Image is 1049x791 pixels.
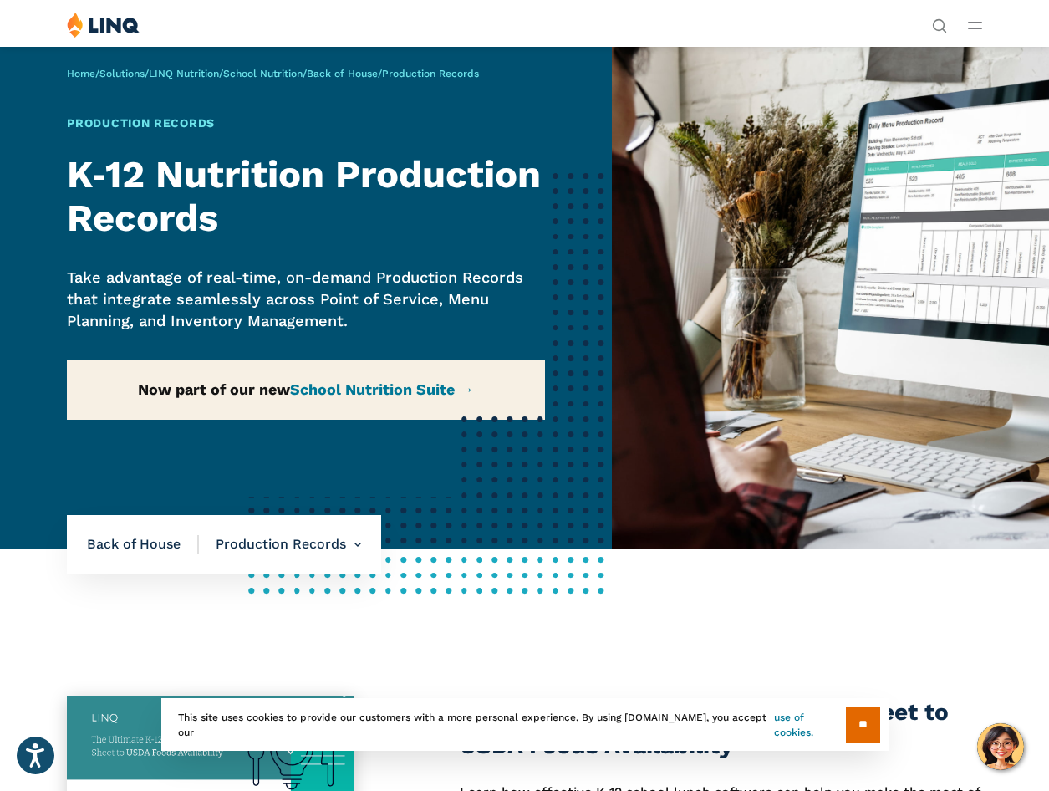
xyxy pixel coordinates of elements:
[161,698,889,751] div: This site uses cookies to provide our customers with a more personal experience. By using [DOMAIN...
[612,46,1049,549] img: Production Records Banner
[932,12,947,32] nav: Utility Navigation
[382,68,479,79] span: Production Records
[149,68,219,79] a: LINQ Nutrition
[932,17,947,32] button: Open Search Bar
[199,515,361,574] li: Production Records
[87,535,199,554] span: Back of House
[67,115,544,132] h1: Production Records
[67,68,95,79] a: Home
[67,152,541,240] strong: K‑12 Nutrition Production Records
[307,68,378,79] a: Back of House
[138,380,474,398] strong: Now part of our new
[460,696,982,763] h3: The Ultimate K‑12 Nutrition Cheat Sheet to USDA Foods Availability
[67,267,544,333] p: Take advantage of real-time, on-demand Production Records that integrate seamlessly across Point ...
[67,68,479,79] span: / / / / /
[223,68,303,79] a: School Nutrition
[67,12,140,38] img: LINQ | K‑12 Software
[774,710,845,740] a: use of cookies.
[977,723,1024,770] button: Hello, have a question? Let’s chat.
[99,68,145,79] a: Solutions
[968,16,982,34] button: Open Main Menu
